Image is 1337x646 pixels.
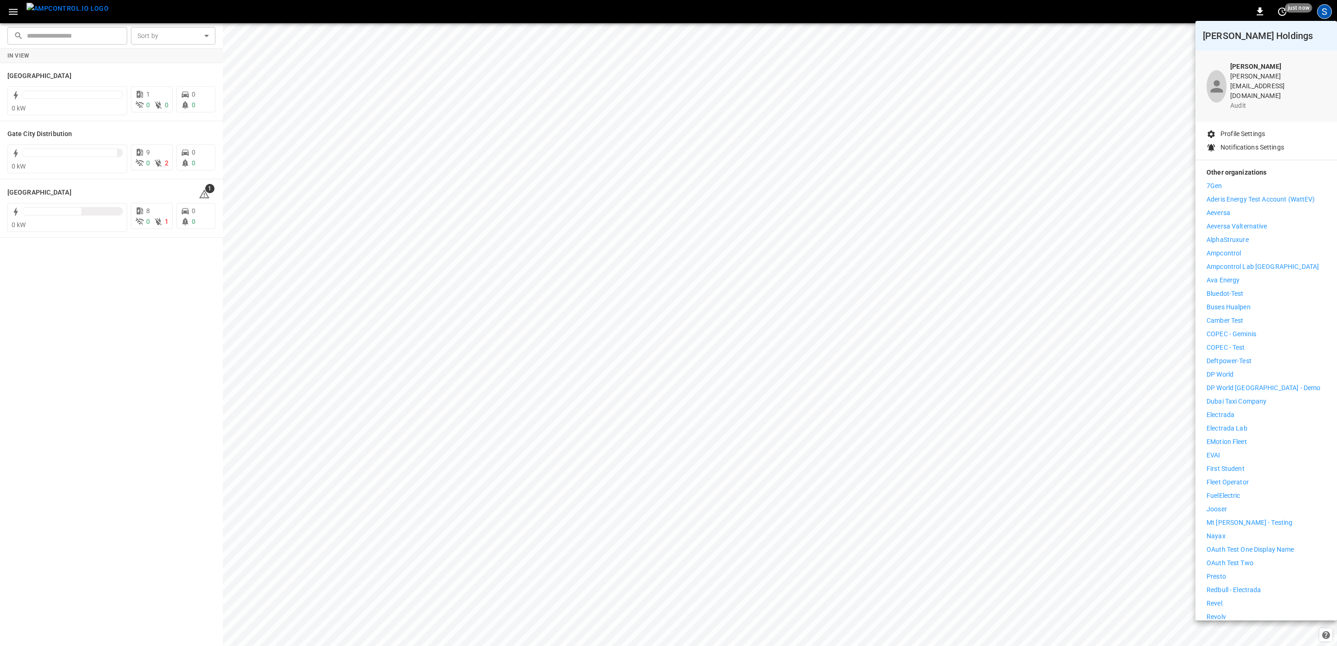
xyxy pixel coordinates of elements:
p: Notifications Settings [1220,143,1284,152]
p: Buses Hualpen [1207,302,1251,312]
p: Dubai Taxi Company [1207,397,1266,406]
p: Aderis Energy Test Account (WattEV) [1207,195,1315,204]
p: COPEC - Geminis [1207,329,1256,339]
p: Redbull - Electrada [1207,585,1261,595]
p: Revolv [1207,612,1226,622]
p: DP World [1207,370,1233,379]
p: OAuth Test One Display Name [1207,545,1294,555]
p: 7Gen [1207,181,1222,191]
p: Presto [1207,572,1226,581]
p: Nayax [1207,531,1226,541]
p: Ampcontrol Lab [GEOGRAPHIC_DATA] [1207,262,1319,272]
p: DP World [GEOGRAPHIC_DATA] - Demo [1207,383,1320,393]
p: Camber Test [1207,316,1243,326]
p: Electrada [1207,410,1234,420]
p: EVAI [1207,450,1220,460]
div: profile-icon [1207,70,1227,103]
b: [PERSON_NAME] [1230,63,1281,70]
p: Electrada Lab [1207,424,1247,433]
p: Jooser [1207,504,1227,514]
p: Aeversa Valternative [1207,222,1267,231]
p: Ava Energy [1207,275,1240,285]
p: OAuth Test Two [1207,558,1253,568]
p: FuelElectric [1207,491,1240,501]
p: Deftpower-Test [1207,356,1252,366]
p: Other organizations [1207,168,1326,181]
p: Revel [1207,599,1222,608]
p: Fleet Operator [1207,477,1249,487]
p: [PERSON_NAME][EMAIL_ADDRESS][DOMAIN_NAME] [1230,72,1326,101]
p: Ampcontrol [1207,248,1241,258]
p: eMotion Fleet [1207,437,1247,447]
p: AlphaStruxure [1207,235,1249,245]
p: Mt [PERSON_NAME] - Testing [1207,518,1292,528]
p: COPEC - Test [1207,343,1245,352]
p: Bluedot-Test [1207,289,1244,299]
p: Aeversa [1207,208,1230,218]
p: First Student [1207,464,1245,474]
p: Profile Settings [1220,129,1265,139]
p: audit [1230,101,1326,111]
h6: [PERSON_NAME] Holdings [1203,28,1330,43]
